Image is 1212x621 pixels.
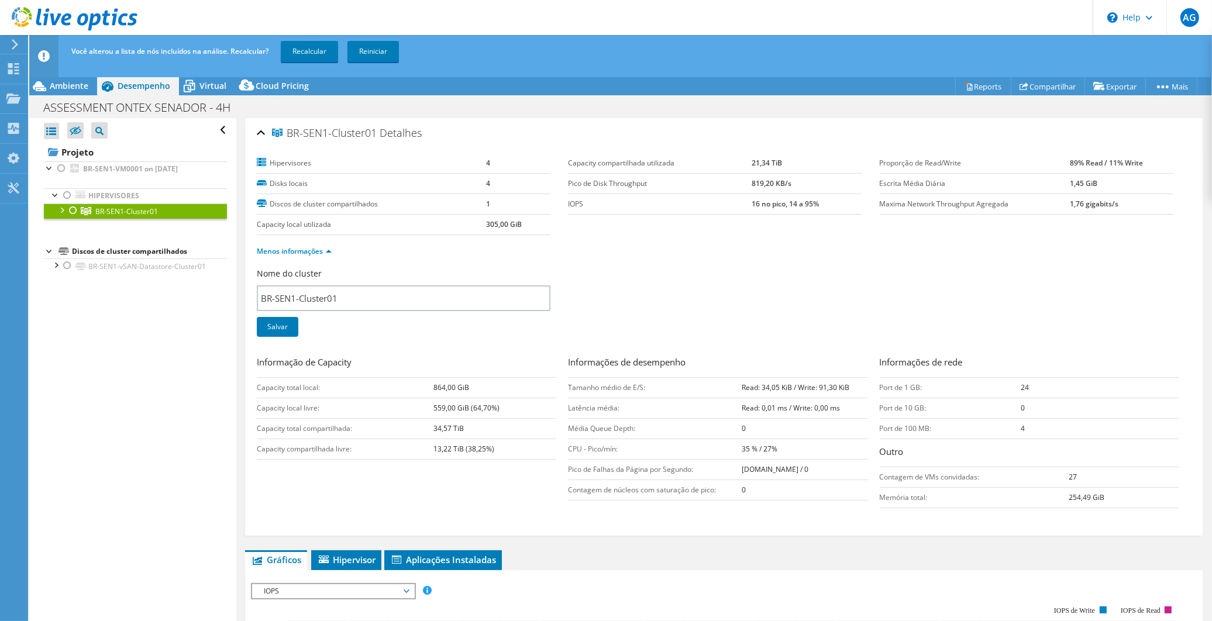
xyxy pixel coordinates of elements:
[44,161,227,177] a: BR-SEN1-VM0001 on [DATE]
[742,444,777,454] b: 35 % / 27%
[742,464,808,474] b: [DOMAIN_NAME] / 0
[486,178,490,188] b: 4
[1084,77,1146,95] a: Exportar
[95,206,158,216] span: BR-SEN1-Cluster01
[568,178,752,189] label: Pico de Disk Throughput
[83,164,178,174] b: BR-SEN1-VM0001 on [DATE]
[752,158,782,168] b: 21,34 TiB
[257,418,434,439] td: Capacity total compartilhada:
[1070,158,1143,168] b: 89% Read / 11% Write
[742,382,849,392] b: Read: 34,05 KiB / Write: 91,30 KiB
[257,268,322,280] label: Nome do cluster
[486,199,490,209] b: 1
[433,403,500,413] b: 559,00 GiB (64,70%)
[742,403,840,413] b: Read: 0,01 ms / Write: 0,00 ms
[390,554,496,565] span: Aplicações Instaladas
[1107,12,1118,23] svg: \n
[72,244,227,258] div: Discos de cluster compartilhados
[880,198,1070,210] label: Maxima Network Throughput Agregada
[880,377,1021,398] td: Port de 1 GB:
[258,584,408,598] span: IOPS
[1145,77,1197,95] a: Mais
[1070,199,1118,209] b: 1,76 gigabits/s
[486,219,522,229] b: 305,00 GiB
[1011,77,1085,95] a: Compartilhar
[1021,403,1025,413] b: 0
[433,382,469,392] b: 864,00 GiB
[199,80,226,91] span: Virtual
[568,398,742,418] td: Latência média:
[257,377,434,398] td: Capacity total local:
[1054,606,1095,615] text: IOPS de Write
[118,80,170,91] span: Desempenho
[880,356,1179,371] h3: Informações de rede
[955,77,1011,95] a: Reports
[44,143,227,161] a: Projeto
[251,554,301,565] span: Gráficos
[568,377,742,398] td: Tamanho médio de E/S:
[880,398,1021,418] td: Port de 10 GB:
[568,459,742,479] td: Pico de Falhas da Página por Segundo:
[486,158,490,168] b: 4
[257,439,434,459] td: Capacity compartilhada livre:
[433,444,494,454] b: 13,22 TiB (38,25%)
[38,101,249,114] h1: ASSESSMENT ONTEX SENADOR - 4H
[1121,606,1161,615] text: IOPS de Read
[1021,382,1029,392] b: 24
[568,439,742,459] td: CPU - Pico/mín:
[742,423,746,433] b: 0
[71,46,268,56] span: Você alterou a lista de nós incluídos na análise. Recalcular?
[257,198,486,210] label: Discos de cluster compartilhados
[257,398,434,418] td: Capacity local livre:
[44,258,227,274] a: BR-SEN1-vSAN-Datastore-Cluster01
[1069,472,1077,482] b: 27
[44,188,227,203] a: Hipervisores
[880,445,1179,461] h3: Outro
[257,317,298,337] a: Salvar
[1021,423,1025,433] b: 4
[742,485,746,495] b: 0
[433,423,464,433] b: 34,57 TiB
[568,198,752,210] label: IOPS
[752,199,819,209] b: 16 no pico, 14 a 95%
[317,554,376,565] span: Hipervisor
[568,157,752,169] label: Capacity compartilhada utilizada
[880,418,1021,439] td: Port de 100 MB:
[257,219,486,230] label: Capacity local utilizada
[880,157,1070,169] label: Proporção de Read/Write
[44,203,227,219] a: BR-SEN1-Cluster01
[880,487,1069,508] td: Memória total:
[568,418,742,439] td: Média Queue Depth:
[50,80,88,91] span: Ambiente
[880,467,1069,487] td: Contagem de VMs convidadas:
[272,127,377,139] span: BR-SEN1-Cluster01
[1069,492,1104,502] b: 254,49 GiB
[880,178,1070,189] label: Escrita Média Diária
[257,356,556,371] h3: Informação de Capacity
[568,356,867,371] h3: Informações de desempenho
[256,80,309,91] span: Cloud Pricing
[257,246,332,256] a: Menos informações
[1070,178,1097,188] b: 1,45 GiB
[1180,8,1199,27] span: AG
[380,126,422,140] span: Detalhes
[568,479,742,500] td: Contagem de núcleos com saturação de pico:
[752,178,791,188] b: 819,20 KB/s
[257,178,486,189] label: Disks locais
[347,41,399,62] a: Reiniciar
[257,157,486,169] label: Hipervisores
[281,41,338,62] a: Recalcular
